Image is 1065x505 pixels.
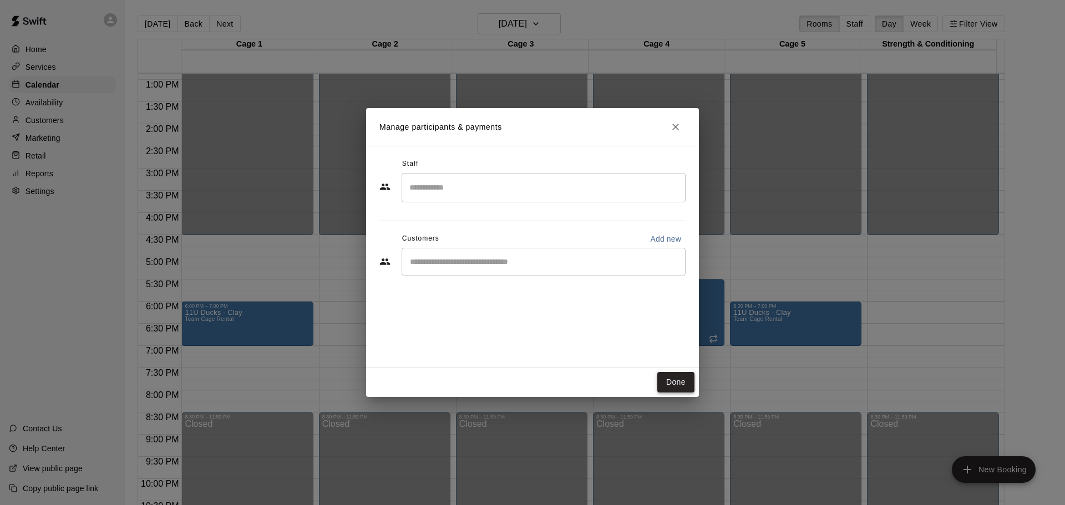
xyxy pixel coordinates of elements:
[402,173,686,202] div: Search staff
[657,372,694,392] button: Done
[402,248,686,276] div: Start typing to search customers...
[666,117,686,137] button: Close
[402,230,439,248] span: Customers
[379,181,390,192] svg: Staff
[650,233,681,244] p: Add new
[379,121,502,133] p: Manage participants & payments
[379,256,390,267] svg: Customers
[402,155,418,173] span: Staff
[646,230,686,248] button: Add new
